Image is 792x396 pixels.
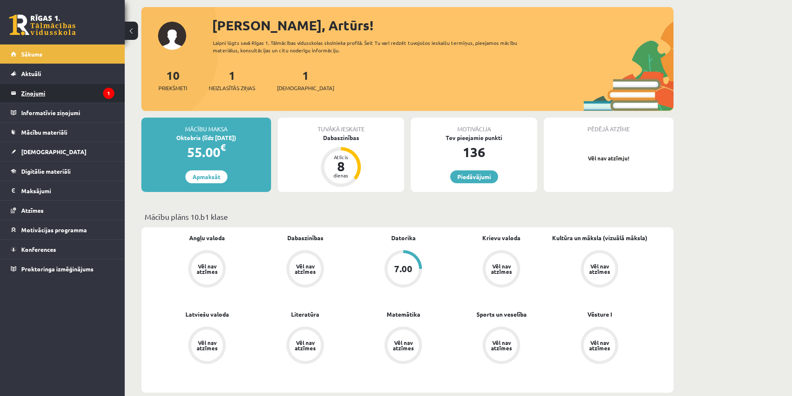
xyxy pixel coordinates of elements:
a: Konferences [11,240,114,259]
span: € [220,141,226,153]
div: Laipni lūgts savā Rīgas 1. Tālmācības vidusskolas skolnieka profilā. Šeit Tu vari redzēt tuvojošo... [213,39,532,54]
div: Vēl nav atzīmes [294,263,317,274]
span: Atzīmes [21,207,44,214]
div: Vēl nav atzīmes [490,340,513,351]
div: Vēl nav atzīmes [392,340,415,351]
div: Vēl nav atzīmes [588,263,611,274]
div: Tuvākā ieskaite [278,118,404,133]
a: Piedāvājumi [450,170,498,183]
a: Literatūra [291,310,319,319]
div: Vēl nav atzīmes [195,340,219,351]
a: Vēl nav atzīmes [158,327,256,366]
a: Aktuāli [11,64,114,83]
div: Tev pieejamie punkti [411,133,537,142]
a: Vēl nav atzīmes [158,250,256,289]
legend: Informatīvie ziņojumi [21,103,114,122]
a: Rīgas 1. Tālmācības vidusskola [9,15,76,35]
span: [DEMOGRAPHIC_DATA] [21,148,86,155]
a: Angļu valoda [189,234,225,242]
a: Atzīmes [11,201,114,220]
div: 8 [328,160,353,173]
p: Mācību plāns 10.b1 klase [145,211,670,222]
legend: Maksājumi [21,181,114,200]
span: Mācību materiāli [21,128,67,136]
a: Latviešu valoda [185,310,229,319]
a: Vēl nav atzīmes [256,327,354,366]
a: Matemātika [387,310,420,319]
a: Sākums [11,44,114,64]
a: Informatīvie ziņojumi [11,103,114,122]
a: 10Priekšmeti [158,68,187,92]
a: 1Neizlasītās ziņas [209,68,255,92]
a: Digitālie materiāli [11,162,114,181]
div: Vēl nav atzīmes [490,263,513,274]
div: dienas [328,173,353,178]
a: Mācību materiāli [11,123,114,142]
a: 1[DEMOGRAPHIC_DATA] [277,68,334,92]
div: Oktobris (līdz [DATE]) [141,133,271,142]
a: Datorika [391,234,416,242]
a: Dabaszinības Atlicis 8 dienas [278,133,404,188]
div: Pēdējā atzīme [544,118,674,133]
a: Vēl nav atzīmes [354,327,452,366]
div: 55.00 [141,142,271,162]
div: Atlicis [328,155,353,160]
a: Motivācijas programma [11,220,114,239]
div: Mācību maksa [141,118,271,133]
div: 7.00 [394,264,412,273]
div: Dabaszinības [278,133,404,142]
a: Vēl nav atzīmes [550,250,649,289]
div: Motivācija [411,118,537,133]
div: 136 [411,142,537,162]
a: Kultūra un māksla (vizuālā māksla) [552,234,647,242]
a: Vēl nav atzīmes [452,250,550,289]
span: Aktuāli [21,70,41,77]
div: Vēl nav atzīmes [588,340,611,351]
a: Proktoringa izmēģinājums [11,259,114,278]
span: Proktoringa izmēģinājums [21,265,94,273]
a: Krievu valoda [482,234,521,242]
a: Vēsture I [587,310,612,319]
div: Vēl nav atzīmes [294,340,317,351]
a: Vēl nav atzīmes [256,250,354,289]
span: Neizlasītās ziņas [209,84,255,92]
legend: Ziņojumi [21,84,114,103]
span: Konferences [21,246,56,253]
a: Sports un veselība [476,310,527,319]
div: [PERSON_NAME], Artūrs! [212,15,674,35]
a: Vēl nav atzīmes [452,327,550,366]
a: Dabaszinības [287,234,323,242]
p: Vēl nav atzīmju! [548,154,669,162]
a: Vēl nav atzīmes [550,327,649,366]
div: Vēl nav atzīmes [195,263,219,274]
a: Apmaksāt [185,170,227,183]
span: Motivācijas programma [21,226,87,234]
span: [DEMOGRAPHIC_DATA] [277,84,334,92]
a: Ziņojumi1 [11,84,114,103]
a: 7.00 [354,250,452,289]
i: 1 [103,88,114,99]
span: Sākums [21,50,42,58]
a: Maksājumi [11,181,114,200]
span: Priekšmeti [158,84,187,92]
a: [DEMOGRAPHIC_DATA] [11,142,114,161]
span: Digitālie materiāli [21,167,71,175]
